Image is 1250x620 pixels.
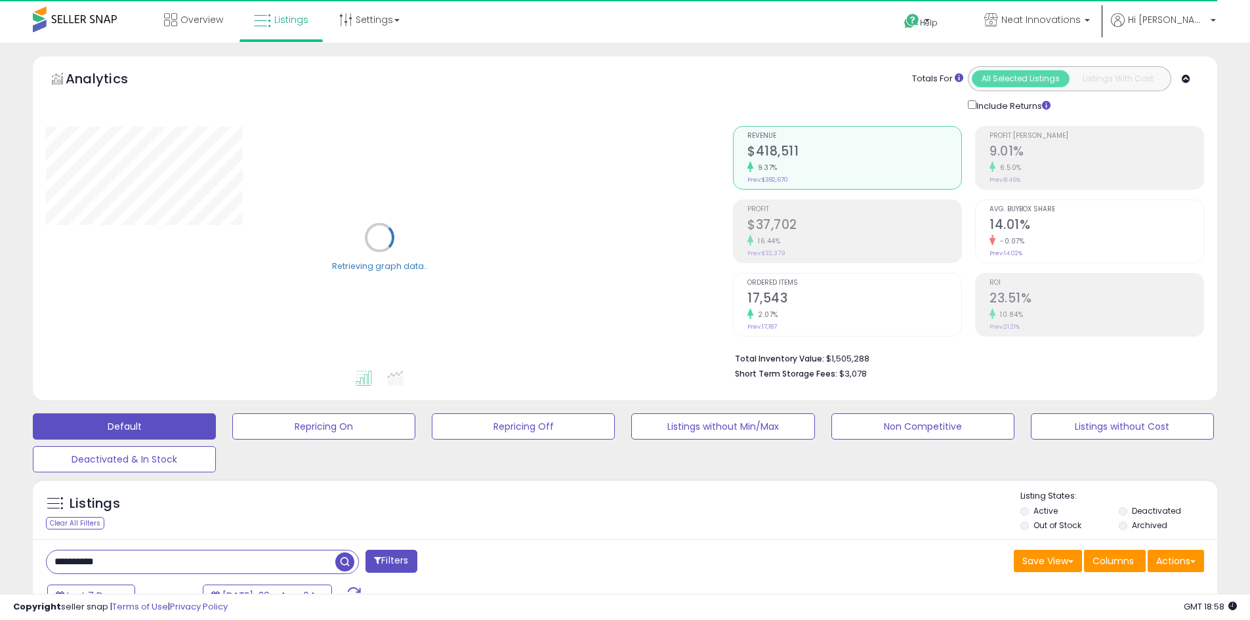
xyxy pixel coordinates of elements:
[995,236,1024,246] small: -0.07%
[13,601,228,613] div: seller snap | |
[112,600,168,613] a: Terms of Use
[1020,490,1217,503] p: Listing States:
[831,413,1014,440] button: Non Competitive
[990,206,1203,213] span: Avg. Buybox Share
[753,310,778,320] small: 2.07%
[990,323,1020,331] small: Prev: 21.21%
[13,600,61,613] strong: Copyright
[66,70,154,91] h5: Analytics
[990,176,1020,184] small: Prev: 8.46%
[990,249,1022,257] small: Prev: 14.02%
[47,585,135,607] button: Last 7 Days
[990,291,1203,308] h2: 23.51%
[958,98,1066,113] div: Include Returns
[1128,13,1207,26] span: Hi [PERSON_NAME]
[1014,550,1082,572] button: Save View
[1132,505,1181,516] label: Deactivated
[33,413,216,440] button: Default
[631,413,814,440] button: Listings without Min/Max
[274,13,308,26] span: Listings
[1033,520,1081,531] label: Out of Stock
[1111,13,1216,43] a: Hi [PERSON_NAME]
[904,13,920,30] i: Get Help
[894,3,963,43] a: Help
[990,133,1203,140] span: Profit [PERSON_NAME]
[747,249,785,257] small: Prev: $32,379
[735,353,824,364] b: Total Inventory Value:
[735,368,837,379] b: Short Term Storage Fees:
[1001,13,1081,26] span: Neat Innovations
[990,217,1203,235] h2: 14.01%
[990,144,1203,161] h2: 9.01%
[137,590,198,603] span: Compared to:
[203,585,332,607] button: [DATE]-29 - Aug-04
[46,517,104,529] div: Clear All Filters
[839,367,867,380] span: $3,078
[747,133,961,140] span: Revenue
[920,17,938,28] span: Help
[747,323,777,331] small: Prev: 17,187
[1084,550,1146,572] button: Columns
[432,413,615,440] button: Repricing Off
[33,446,216,472] button: Deactivated & In Stock
[747,176,788,184] small: Prev: $382,670
[365,550,417,573] button: Filters
[1093,554,1134,568] span: Columns
[753,163,778,173] small: 9.37%
[995,310,1023,320] small: 10.84%
[1031,413,1214,440] button: Listings without Cost
[747,217,961,235] h2: $37,702
[735,350,1194,365] li: $1,505,288
[67,589,119,602] span: Last 7 Days
[912,73,963,85] div: Totals For
[1148,550,1204,572] button: Actions
[170,600,228,613] a: Privacy Policy
[180,13,223,26] span: Overview
[332,260,428,272] div: Retrieving graph data..
[1033,505,1058,516] label: Active
[995,163,1022,173] small: 6.50%
[747,279,961,287] span: Ordered Items
[1132,520,1167,531] label: Archived
[222,589,316,602] span: [DATE]-29 - Aug-04
[747,144,961,161] h2: $418,511
[1069,70,1167,87] button: Listings With Cost
[232,413,415,440] button: Repricing On
[972,70,1070,87] button: All Selected Listings
[747,206,961,213] span: Profit
[990,279,1203,287] span: ROI
[70,495,120,513] h5: Listings
[747,291,961,308] h2: 17,543
[1184,600,1237,613] span: 2025-08-12 18:58 GMT
[753,236,780,246] small: 16.44%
